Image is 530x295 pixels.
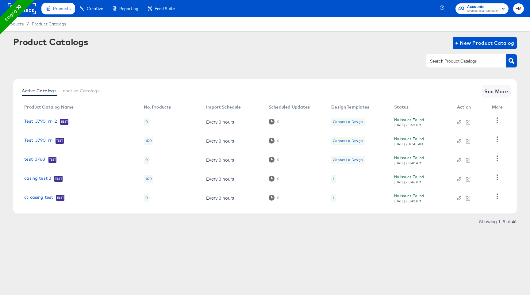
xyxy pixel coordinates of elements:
[331,156,364,164] div: Connect a Design
[201,150,264,169] td: Every 0 hours
[453,37,517,49] button: + New Product Catalog
[155,6,175,11] span: Feed Suite
[452,102,487,112] th: Action
[482,85,511,98] button: See More
[144,105,171,109] div: No. Products
[87,6,103,11] span: Creative
[6,21,24,26] span: Products
[333,195,334,200] div: 1
[56,195,64,200] span: Test
[513,3,524,14] button: FM
[516,5,521,12] span: FM
[144,156,149,164] div: 0
[331,118,364,126] div: Connect a Design
[455,3,509,14] button: AccountsCypress Test Automation
[201,112,264,131] td: Every 0 hours
[429,58,494,65] input: Search Product Catalogs
[24,21,32,26] span: /
[331,175,336,183] div: 1
[467,4,499,10] span: Accounts
[56,138,64,143] span: Test
[60,119,68,124] span: Test
[48,157,57,162] span: Test
[24,157,45,163] a: test_3768
[277,177,279,181] div: 0
[269,119,279,125] div: 0
[24,195,53,201] a: cc casing test
[277,120,279,124] div: 0
[333,138,363,143] div: Connect a Design
[54,176,63,181] span: Test
[269,176,279,182] div: 0
[24,105,74,109] div: Product Catalog Name
[479,219,517,224] div: Showing 1–5 of 46
[206,105,241,109] div: Import Schedule
[331,137,364,145] div: Connect a Design
[24,138,52,144] a: Test_3790_rn
[24,176,51,182] a: casing test 3
[455,39,514,47] span: + New Product Catalog
[277,158,279,162] div: 0
[277,196,279,200] div: 0
[269,138,279,144] div: 0
[331,194,336,202] div: 1
[487,102,510,112] th: More
[331,105,369,109] div: Design Templates
[22,88,56,93] span: Active Catalogs
[13,37,88,47] div: Product Catalogs
[201,131,264,150] td: Every 0 hours
[333,119,363,124] div: Connect a Design
[389,102,452,112] th: Status
[144,118,149,126] div: 0
[467,9,499,13] span: Cypress Test Automation
[201,169,264,188] td: Every 0 hours
[333,157,363,162] div: Connect a Design
[269,105,310,109] div: Scheduled Updates
[277,139,279,143] div: 0
[484,87,508,96] span: See More
[144,194,149,202] div: 0
[32,21,66,26] a: Product Catalogs
[333,176,334,181] div: 1
[53,6,71,11] span: Products
[269,157,279,163] div: 0
[144,137,153,145] div: 100
[24,119,57,125] a: Test_3790_rn_2
[119,6,138,11] span: Reporting
[269,195,279,201] div: 0
[144,175,153,183] div: 100
[201,188,264,207] td: Every 0 hours
[61,88,100,93] span: Inactive Catalogs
